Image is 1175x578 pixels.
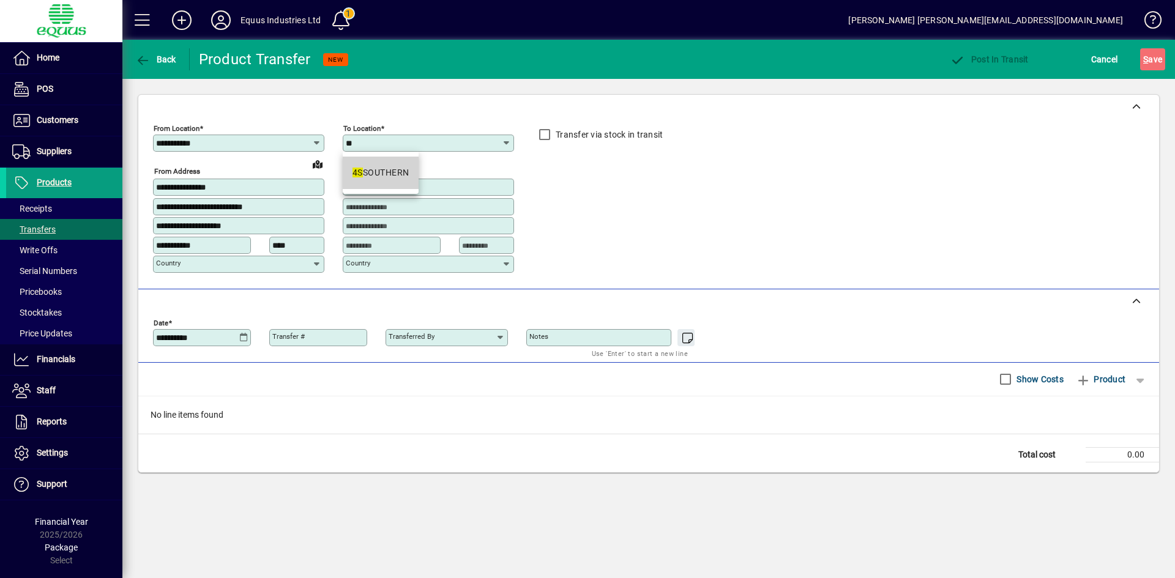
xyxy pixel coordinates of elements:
span: Post In Transit [950,54,1028,64]
mat-label: To location [343,124,381,133]
a: Stocktakes [6,302,122,323]
a: Staff [6,376,122,406]
mat-label: Country [346,259,370,267]
a: Home [6,43,122,73]
a: POS [6,74,122,105]
a: Receipts [6,198,122,219]
span: Financial Year [35,517,88,527]
button: Add [162,9,201,31]
span: ave [1143,50,1162,69]
span: Transfers [12,224,56,234]
a: Financials [6,344,122,375]
mat-option: 4S SOUTHERN [343,157,419,189]
span: Suppliers [37,146,72,156]
mat-label: Country [156,259,181,267]
button: Back [132,48,179,70]
button: Cancel [1088,48,1121,70]
span: Serial Numbers [12,266,77,276]
button: Save [1140,48,1165,70]
a: Customers [6,105,122,136]
span: Support [37,479,67,489]
a: Settings [6,438,122,469]
button: Post In Transit [947,48,1031,70]
a: Reports [6,407,122,437]
mat-label: Transferred by [389,332,435,341]
em: 4S [352,168,363,177]
span: Product [1076,369,1125,389]
a: Write Offs [6,240,122,261]
div: No line items found [138,396,1159,434]
span: Pricebooks [12,287,62,297]
a: Transfers [6,219,122,240]
div: Equus Industries Ltd [241,10,321,30]
span: Stocktakes [12,308,62,317]
a: Suppliers [6,136,122,167]
a: Price Updates [6,323,122,344]
span: Home [37,53,59,62]
a: Pricebooks [6,281,122,302]
span: Products [37,177,72,187]
span: Receipts [12,204,52,213]
td: 0.00 [1086,447,1159,462]
div: Product Transfer [199,50,311,69]
label: Show Costs [1014,373,1064,385]
span: Financials [37,354,75,364]
a: Knowledge Base [1135,2,1160,42]
span: Settings [37,448,68,458]
span: NEW [328,56,343,64]
a: Serial Numbers [6,261,122,281]
app-page-header-button: Back [122,48,190,70]
a: Support [6,469,122,500]
span: Price Updates [12,328,72,338]
span: POS [37,84,53,94]
mat-label: Notes [529,332,548,341]
span: Reports [37,417,67,426]
mat-label: From location [154,124,200,133]
a: View on map [308,154,327,174]
span: Staff [37,385,56,395]
span: Customers [37,115,78,125]
div: [PERSON_NAME] [PERSON_NAME][EMAIL_ADDRESS][DOMAIN_NAME] [848,10,1123,30]
td: Total cost [1012,447,1086,462]
button: Product [1070,368,1132,390]
span: Cancel [1091,50,1118,69]
label: Transfer via stock in transit [553,128,663,141]
mat-label: Transfer # [272,332,305,341]
span: Write Offs [12,245,58,255]
span: Package [45,543,78,552]
mat-label: Date [154,318,168,327]
mat-hint: Use 'Enter' to start a new line [592,346,688,360]
button: Profile [201,9,241,31]
div: SOUTHERN [352,166,409,179]
span: Back [135,54,176,64]
span: S [1143,54,1148,64]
